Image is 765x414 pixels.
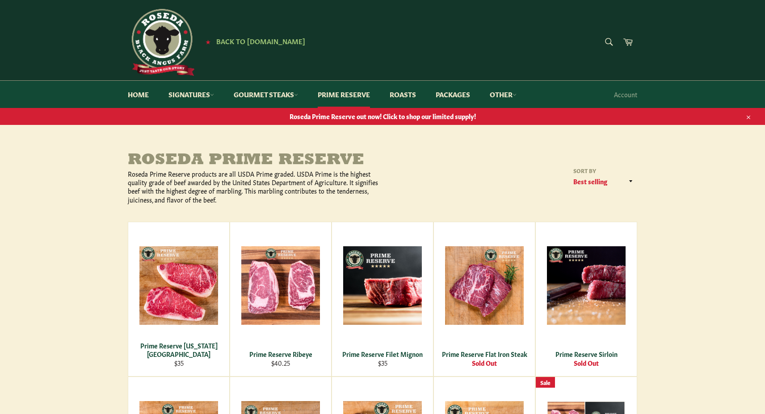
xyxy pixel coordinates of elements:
label: Sort by [570,167,637,174]
div: $35 [134,359,224,367]
p: Roseda Prime Reserve products are all USDA Prime graded. USDA Prime is the highest quality grade ... [128,170,382,204]
a: Prime Reserve Sirloin Prime Reserve Sirloin Sold Out [535,222,637,377]
a: Prime Reserve [309,81,379,108]
a: Other [481,81,525,108]
a: ★ Back to [DOMAIN_NAME] [201,38,305,45]
img: Prime Reserve New York Strip [139,246,218,325]
img: Roseda Beef [128,9,195,76]
div: Prime Reserve Ribeye [236,350,326,358]
h1: Roseda Prime Reserve [128,152,382,170]
img: Prime Reserve Filet Mignon [343,246,422,325]
span: Back to [DOMAIN_NAME] [216,36,305,46]
div: Prime Reserve Filet Mignon [338,350,428,358]
div: Prime Reserve Sirloin [542,350,631,358]
img: Prime Reserve Flat Iron Steak [445,246,524,325]
span: ★ [206,38,210,45]
div: Prime Reserve Flat Iron Steak [440,350,530,358]
a: Account [609,81,642,108]
a: Prime Reserve Filet Mignon Prime Reserve Filet Mignon $35 [332,222,433,377]
a: Roasts [381,81,425,108]
a: Packages [427,81,479,108]
div: Sold Out [542,359,631,367]
img: Prime Reserve Sirloin [547,246,626,325]
div: Sold Out [440,359,530,367]
a: Prime Reserve Flat Iron Steak Prime Reserve Flat Iron Steak Sold Out [433,222,535,377]
div: Prime Reserve [US_STATE][GEOGRAPHIC_DATA] [134,341,224,359]
img: Prime Reserve Ribeye [241,246,320,325]
div: $40.25 [236,359,326,367]
div: Sale [536,377,555,388]
a: Signatures [160,81,223,108]
div: $35 [338,359,428,367]
a: Prime Reserve Ribeye Prime Reserve Ribeye $40.25 [230,222,332,377]
a: Gourmet Steaks [225,81,307,108]
a: Home [119,81,158,108]
a: Prime Reserve New York Strip Prime Reserve [US_STATE][GEOGRAPHIC_DATA] $35 [128,222,230,377]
